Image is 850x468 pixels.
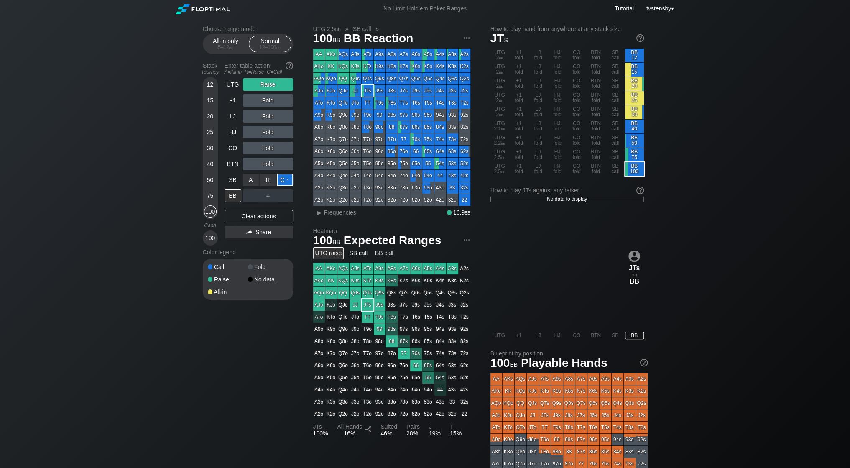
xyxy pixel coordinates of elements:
div: T7o [362,133,373,145]
div: 66 [410,146,422,157]
div: T8s [386,97,398,109]
div: No Limit Hold’em Poker Ranges [371,5,479,14]
div: 97o [374,133,385,145]
div: ATs [362,49,373,60]
div: A3o [313,182,325,194]
div: 76s [410,133,422,145]
div: T7s [398,97,410,109]
div: Enter table action [225,59,293,78]
span: bb [501,154,505,160]
div: LJ fold [529,148,548,162]
div: SB call [606,134,625,148]
div: CO fold [567,120,586,133]
div: 62s [459,146,470,157]
div: J3o [350,182,361,194]
div: J6o [350,146,361,157]
div: A8o [313,121,325,133]
div: A7o [313,133,325,145]
div: J3s [447,85,458,97]
div: LJ [225,110,241,123]
div: R [260,174,276,186]
div: T6o [362,146,373,157]
div: 84o [386,170,398,182]
div: BB 20 [625,77,644,91]
img: ellipsis.fd386fe8.svg [462,235,471,245]
div: 97s [398,109,410,121]
div: Raise [243,78,293,91]
div: K9s [374,61,385,72]
div: J7s [398,85,410,97]
div: 76o [398,146,410,157]
span: bb [499,97,503,103]
div: Q8s [386,73,398,84]
div: 50 [204,174,217,186]
div: Fold [243,142,293,154]
div: K6o [325,146,337,157]
div: BTN fold [587,120,605,133]
div: 74s [434,133,446,145]
div: T8o [362,121,373,133]
div: 43s [447,170,458,182]
div: 25 [204,126,217,138]
div: A6o [313,146,325,157]
h2: Choose range mode [203,26,293,32]
div: CO fold [567,134,586,148]
div: A [243,174,259,186]
div: 5 – 12 [208,44,243,50]
span: bb [229,44,234,50]
div: +1 fold [510,49,528,62]
div: 85s [422,121,434,133]
div: LJ fold [529,105,548,119]
div: 74o [398,170,410,182]
div: Fold [243,94,293,107]
div: A4s [434,49,446,60]
div: 88 [386,121,398,133]
div: Fold [243,126,293,138]
div: T3s [447,97,458,109]
div: CO [225,142,241,154]
div: Q6s [410,73,422,84]
div: BTN fold [587,134,605,148]
div: 73s [447,133,458,145]
div: SB call [606,120,625,133]
div: BB 15 [625,63,644,77]
div: +1 fold [510,91,528,105]
div: LJ fold [529,120,548,133]
div: QQ [337,73,349,84]
div: 82s [459,121,470,133]
div: T9s [374,97,385,109]
div: J8o [350,121,361,133]
div: T9o [362,109,373,121]
div: LJ fold [529,63,548,77]
div: AQo [313,73,325,84]
div: AKs [325,49,337,60]
div: BB 12 [625,49,644,62]
span: bb [499,69,503,75]
div: HJ [225,126,241,138]
div: 92s [459,109,470,121]
span: ✕ [284,177,289,182]
div: KJo [325,85,337,97]
div: BB 100 [625,162,644,176]
div: Normal [251,36,289,52]
div: CO fold [567,148,586,162]
div: A9s [374,49,385,60]
div: BB 75 [625,148,644,162]
div: A5s [422,49,434,60]
div: 65o [410,158,422,169]
div: +1 fold [510,105,528,119]
img: ellipsis.fd386fe8.svg [462,33,471,43]
div: BTN [225,158,241,170]
span: bb [499,112,503,118]
div: Q3o [337,182,349,194]
div: SB call [606,148,625,162]
div: HJ fold [548,134,567,148]
div: Q7s [398,73,410,84]
div: +1 fold [510,77,528,91]
div: Q5s [422,73,434,84]
div: UTG 2 [490,105,509,119]
div: A=All-in R=Raise C=Call [225,69,293,75]
span: bb [332,35,340,44]
div: LJ fold [529,77,548,91]
div: 40 [204,158,217,170]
